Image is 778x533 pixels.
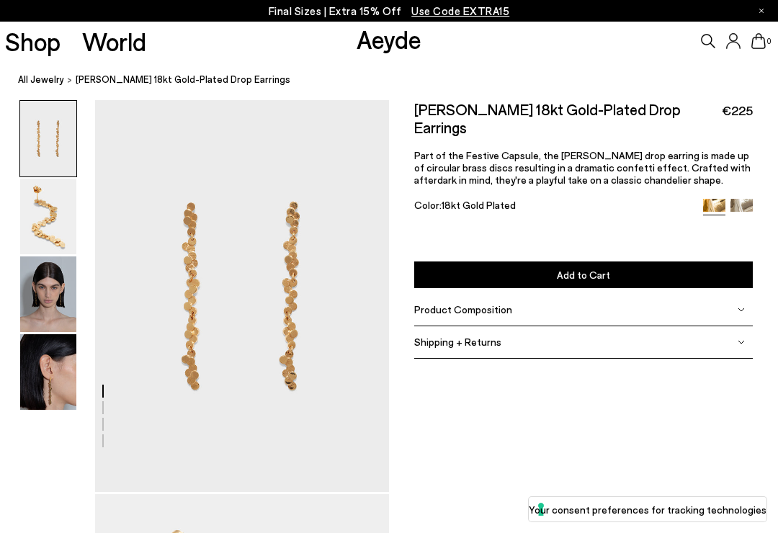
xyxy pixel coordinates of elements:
[357,24,421,54] a: Aeyde
[414,303,512,315] span: Product Composition
[5,29,61,54] a: Shop
[738,306,745,313] img: svg%3E
[766,37,773,45] span: 0
[414,261,754,288] button: Add to Cart
[557,269,610,281] span: Add to Cart
[529,497,766,521] button: Your consent preferences for tracking technologies
[722,102,753,120] span: €225
[20,179,76,254] img: Neva 18kt Gold-Plated Drop Earrings - Image 2
[411,4,509,17] span: Navigate to /collections/ss25-final-sizes
[20,101,76,176] img: Neva 18kt Gold-Plated Drop Earrings - Image 1
[751,33,766,49] a: 0
[20,334,76,410] img: Neva 18kt Gold-Plated Drop Earrings - Image 4
[18,72,64,87] a: All Jewelry
[20,256,76,332] img: Neva 18kt Gold-Plated Drop Earrings - Image 3
[414,149,751,186] span: Part of the Festive Capsule, the [PERSON_NAME] drop earring is made up of circular brass discs re...
[414,336,501,348] span: Shipping + Returns
[738,339,745,346] img: svg%3E
[414,100,723,136] h2: [PERSON_NAME] 18kt Gold-Plated Drop Earrings
[442,199,516,211] span: 18kt Gold Plated
[269,2,510,20] p: Final Sizes | Extra 15% Off
[414,199,693,215] div: Color:
[76,72,290,87] span: [PERSON_NAME] 18kt Gold-Plated Drop Earrings
[529,502,766,517] label: Your consent preferences for tracking technologies
[82,29,146,54] a: World
[18,61,778,100] nav: breadcrumb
